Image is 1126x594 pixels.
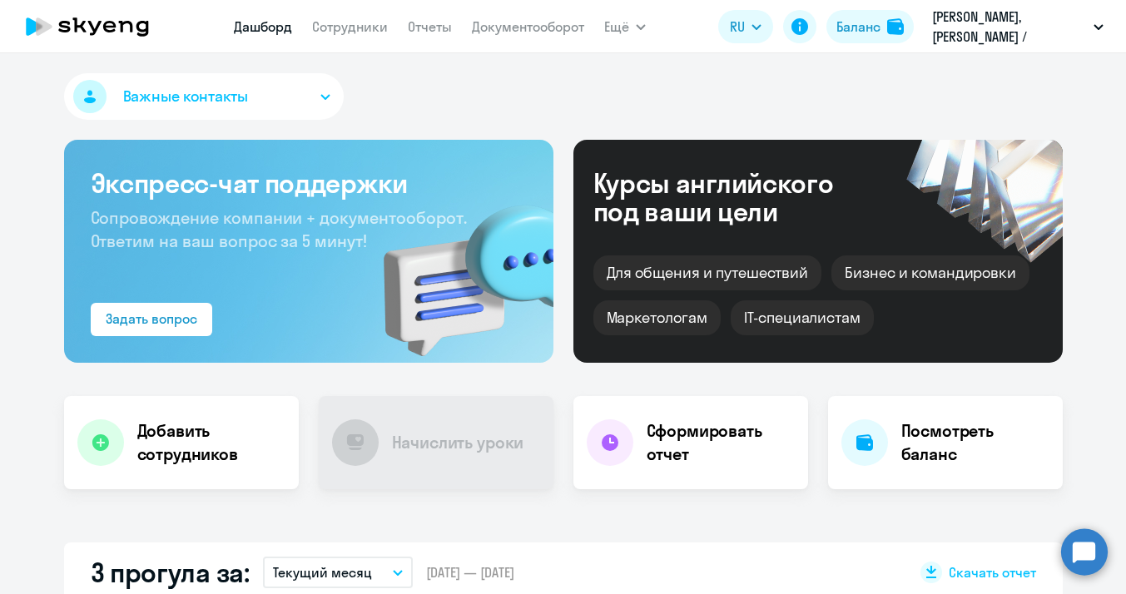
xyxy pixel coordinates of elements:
[91,303,212,336] button: Задать вопрос
[932,7,1087,47] p: [PERSON_NAME], [PERSON_NAME] / YouHodler
[91,166,527,200] h3: Экспресс-чат поддержки
[593,169,878,225] div: Курсы английского под ваши цели
[472,18,584,35] a: Документооборот
[137,419,285,466] h4: Добавить сотрудников
[887,18,904,35] img: balance
[604,10,646,43] button: Ещё
[106,309,197,329] div: Задать вопрос
[392,431,524,454] h4: Начислить уроки
[91,207,467,251] span: Сопровождение компании + документооборот. Ответим на ваш вопрос за 5 минут!
[647,419,795,466] h4: Сформировать отчет
[604,17,629,37] span: Ещё
[64,73,344,120] button: Важные контакты
[731,300,874,335] div: IT-специалистам
[408,18,452,35] a: Отчеты
[901,419,1049,466] h4: Посмотреть баланс
[949,563,1036,582] span: Скачать отчет
[836,17,880,37] div: Баланс
[593,255,822,290] div: Для общения и путешествий
[826,10,914,43] button: Балансbalance
[730,17,745,37] span: RU
[718,10,773,43] button: RU
[273,562,372,582] p: Текущий месяц
[263,557,413,588] button: Текущий месяц
[924,7,1112,47] button: [PERSON_NAME], [PERSON_NAME] / YouHodler
[91,556,250,589] h2: 3 прогула за:
[234,18,292,35] a: Дашборд
[831,255,1029,290] div: Бизнес и командировки
[312,18,388,35] a: Сотрудники
[593,300,721,335] div: Маркетологам
[123,86,248,107] span: Важные контакты
[360,176,553,363] img: bg-img
[426,563,514,582] span: [DATE] — [DATE]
